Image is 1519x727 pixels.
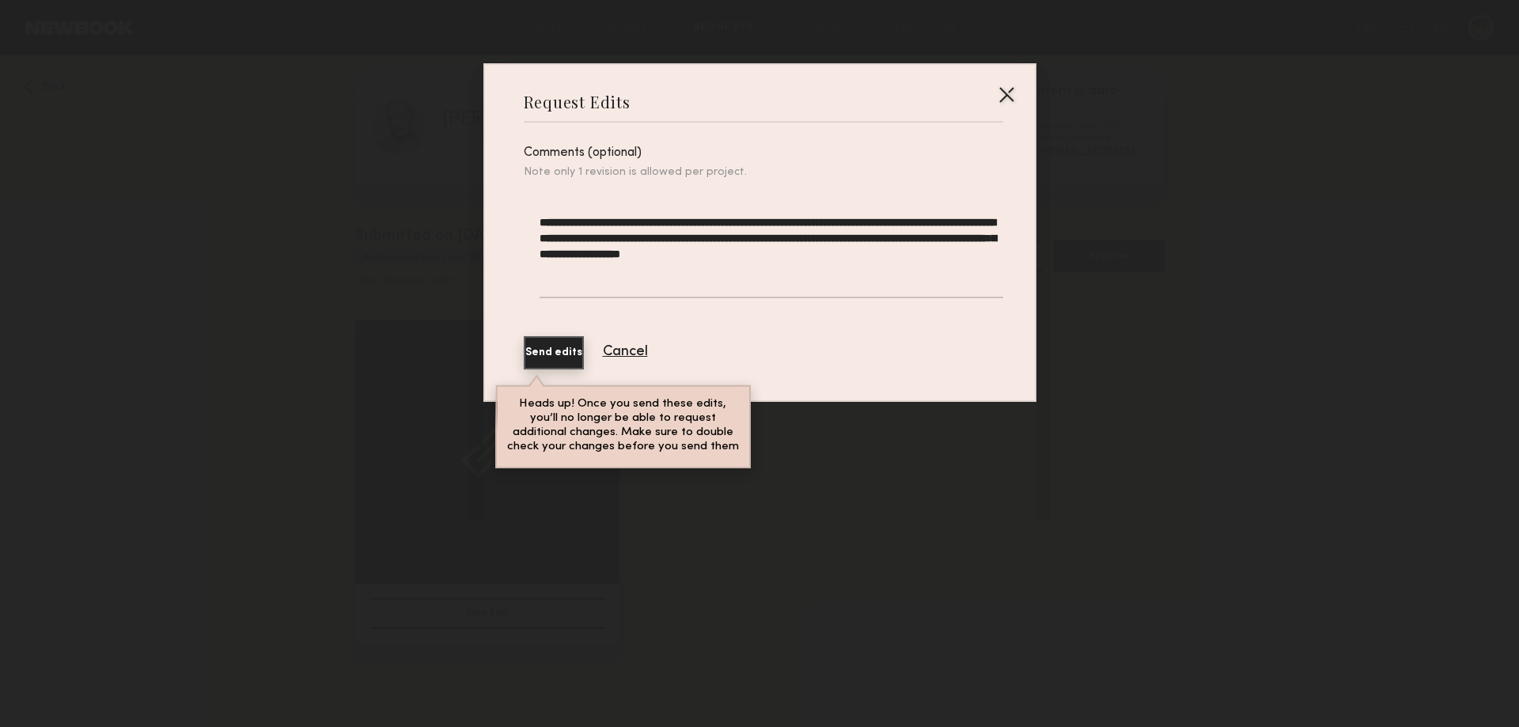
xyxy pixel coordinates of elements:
p: Heads up! Once you send these edits, you’ll no longer be able to request additional changes. Make... [507,396,739,453]
div: Request Edits [524,91,631,112]
button: Send edits [524,336,584,369]
div: Comments (optional) [524,146,1003,160]
button: Cancel [603,345,648,359]
div: Note only 1 revision is allowed per project. [524,166,1003,180]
